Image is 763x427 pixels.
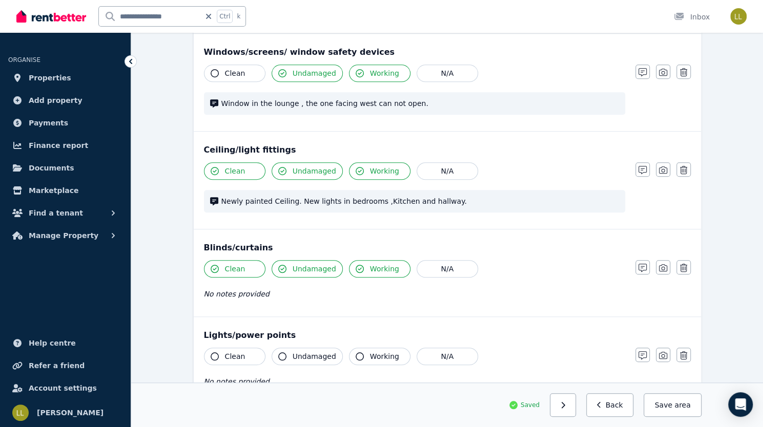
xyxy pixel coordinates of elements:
button: Undamaged [272,162,343,180]
button: Manage Property [8,225,122,246]
span: k [237,12,240,20]
button: Undamaged [272,65,343,82]
div: Inbox [674,12,710,22]
button: N/A [417,260,478,277]
span: Newly painted Ceiling. New lights in bedrooms ,Kitchen and hallway. [221,196,619,206]
span: Working [370,351,399,361]
button: N/A [417,348,478,365]
span: Undamaged [293,351,336,361]
span: Finance report [29,139,88,152]
button: Clean [204,260,265,277]
span: No notes provided [204,377,270,386]
button: Clean [204,162,265,180]
button: Undamaged [272,348,343,365]
div: Blinds/curtains [204,242,691,254]
div: Ceiling/light fittings [204,144,691,156]
span: Clean [225,264,245,274]
div: Lights/power points [204,329,691,341]
span: area [674,400,690,410]
span: Working [370,166,399,176]
button: N/A [417,162,478,180]
span: Ctrl [217,10,233,23]
button: Save area [644,393,701,417]
span: Add property [29,94,83,106]
span: Saved [521,401,540,409]
span: Marketplace [29,184,78,197]
button: Working [349,65,410,82]
a: Properties [8,68,122,88]
img: Lillian Li [12,404,29,421]
div: Open Intercom Messenger [728,392,753,417]
span: Manage Property [29,229,98,242]
div: Windows/screens/ window safety devices [204,46,691,58]
a: Documents [8,158,122,178]
img: Lillian Li [730,8,747,25]
a: Refer a friend [8,355,122,376]
span: Refer a friend [29,359,85,372]
a: Account settings [8,378,122,398]
a: Marketplace [8,180,122,201]
a: Payments [8,113,122,133]
button: Working [349,348,410,365]
span: Help centre [29,337,76,349]
span: ORGANISE [8,56,40,63]
span: Documents [29,162,74,174]
span: Undamaged [293,68,336,78]
button: Working [349,162,410,180]
span: Account settings [29,382,97,394]
span: Payments [29,117,68,129]
a: Finance report [8,135,122,156]
button: Find a tenant [8,203,122,223]
span: Working [370,264,399,274]
button: Clean [204,65,265,82]
button: Undamaged [272,260,343,277]
span: Working [370,68,399,78]
span: Find a tenant [29,207,83,219]
button: Back [586,393,634,417]
span: Window in the lounge , the one facing west can not open. [221,98,619,109]
span: No notes provided [204,290,270,298]
span: Undamaged [293,264,336,274]
a: Help centre [8,333,122,353]
span: Clean [225,166,245,176]
span: Properties [29,72,71,84]
a: Add property [8,90,122,111]
button: N/A [417,65,478,82]
span: [PERSON_NAME] [37,407,104,419]
button: Working [349,260,410,277]
span: Clean [225,351,245,361]
img: RentBetter [16,9,86,24]
button: Clean [204,348,265,365]
span: Undamaged [293,166,336,176]
span: Clean [225,68,245,78]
